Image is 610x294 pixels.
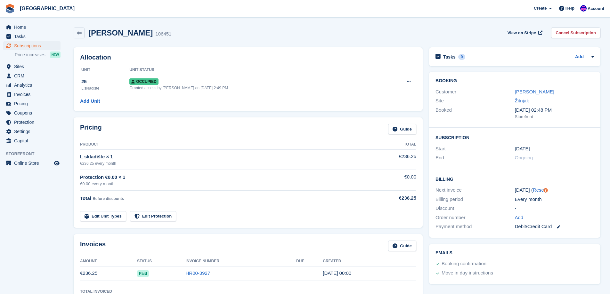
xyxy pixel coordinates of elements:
h2: [PERSON_NAME] [88,28,153,37]
span: Invoices [14,90,53,99]
a: Price increases NEW [15,51,61,58]
h2: Booking [435,78,594,83]
a: Preview store [53,159,61,167]
a: Guide [388,124,416,134]
div: 25 [81,78,129,85]
span: Subscriptions [14,41,53,50]
div: Move in day instructions [442,269,493,277]
div: Every month [515,196,594,203]
h2: Tasks [443,54,456,60]
div: 106451 [155,30,171,38]
span: Pricing [14,99,53,108]
a: View on Stripe [505,28,544,38]
time: 2025-09-05 22:00:00 UTC [515,145,530,153]
h2: Pricing [80,124,102,134]
span: Online Store [14,159,53,168]
div: NEW [50,52,61,58]
div: Payment method [435,223,515,230]
div: Booking confirmation [442,260,486,268]
a: Add [515,214,524,221]
div: 0 [458,54,466,60]
span: Price increases [15,52,45,58]
th: Unit [80,65,129,75]
div: Tooltip anchor [543,187,549,193]
h2: Billing [435,176,594,182]
div: Debit/Credit Card [515,223,594,230]
span: Coupons [14,108,53,117]
div: Order number [435,214,515,221]
a: Edit Unit Types [80,211,126,222]
img: stora-icon-8386f47178a22dfd0bd8f6a31ec36ba5ce8667c1dd55bd0f319d3a0aa187defe.svg [5,4,15,13]
div: End [435,154,515,162]
th: Total [365,139,416,150]
th: Product [80,139,365,150]
span: Total [80,195,91,201]
div: Booked [435,107,515,120]
span: Home [14,23,53,32]
a: menu [3,23,61,32]
h2: Allocation [80,54,416,61]
span: Protection [14,118,53,127]
a: Žitnjak [515,98,529,103]
h2: Emails [435,250,594,256]
span: Settings [14,127,53,136]
a: Add Unit [80,98,100,105]
th: Unit Status [129,65,382,75]
a: Reset [533,187,545,193]
td: €0.00 [365,170,416,191]
a: menu [3,136,61,145]
th: Amount [80,256,137,266]
th: Invoice Number [186,256,297,266]
div: €236.25 every month [80,161,365,166]
div: €236.25 [365,195,416,202]
a: menu [3,62,61,71]
div: Billing period [435,196,515,203]
a: [GEOGRAPHIC_DATA] [17,3,77,14]
a: Cancel Subscription [551,28,600,38]
a: menu [3,81,61,90]
td: €236.25 [80,266,137,281]
span: CRM [14,71,53,80]
div: L skladište × 1 [80,153,365,161]
a: menu [3,127,61,136]
a: menu [3,118,61,127]
span: Occupied [129,78,158,85]
span: Before discounts [93,196,124,201]
a: [PERSON_NAME] [515,89,554,94]
a: Edit Protection [130,211,176,222]
span: Analytics [14,81,53,90]
h2: Subscription [435,134,594,140]
span: View on Stripe [508,30,536,36]
a: menu [3,108,61,117]
div: [DATE] 02:48 PM [515,107,594,114]
a: menu [3,159,61,168]
time: 2025-09-05 22:00:22 UTC [323,270,351,276]
div: Next invoice [435,187,515,194]
div: Site [435,97,515,105]
a: menu [3,41,61,50]
img: Ivan Gačić [580,5,587,12]
a: menu [3,32,61,41]
div: Storefront [515,114,594,120]
div: €0.00 every month [80,181,365,187]
div: [DATE] ( ) [515,187,594,194]
a: menu [3,90,61,99]
a: Add [575,53,584,61]
span: Storefront [6,151,64,157]
div: L skladište [81,85,129,91]
a: Guide [388,241,416,251]
div: - [515,205,594,212]
h2: Invoices [80,241,106,251]
div: Customer [435,88,515,96]
span: Sites [14,62,53,71]
span: Ongoing [515,155,533,160]
th: Created [323,256,416,266]
span: Paid [137,270,149,277]
span: Capital [14,136,53,145]
th: Status [137,256,186,266]
a: HR00-3927 [186,270,210,276]
span: Help [565,5,574,12]
div: Protection €0.00 × 1 [80,174,365,181]
div: Start [435,145,515,153]
a: menu [3,71,61,80]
